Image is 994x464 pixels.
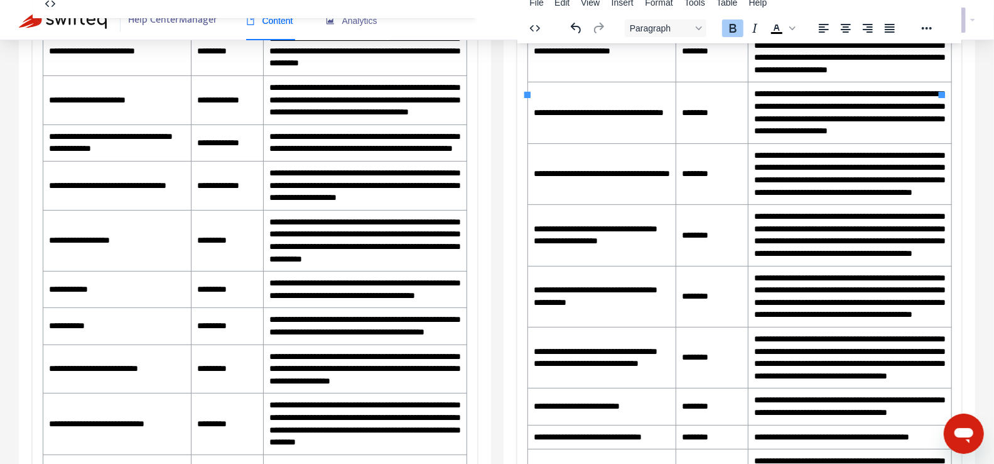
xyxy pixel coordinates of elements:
button: Italic [743,19,765,37]
span: Content [246,16,293,26]
span: book [246,16,255,25]
button: Align center [835,19,856,37]
span: area-chart [326,16,335,25]
img: Swifteq [19,11,107,29]
button: Align right [856,19,878,37]
button: Block Paragraph [624,19,706,37]
button: Align left [813,19,834,37]
span: Analytics [326,16,377,26]
button: Reveal or hide additional toolbar items [916,19,937,37]
button: Bold [721,19,743,37]
button: Redo [587,19,608,37]
span: Paragraph [629,23,691,33]
div: Text color Black [765,19,797,37]
button: Undo [565,19,586,37]
span: Help Center Manager [129,8,218,32]
iframe: Button to launch messaging window [944,414,984,454]
button: Justify [878,19,900,37]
